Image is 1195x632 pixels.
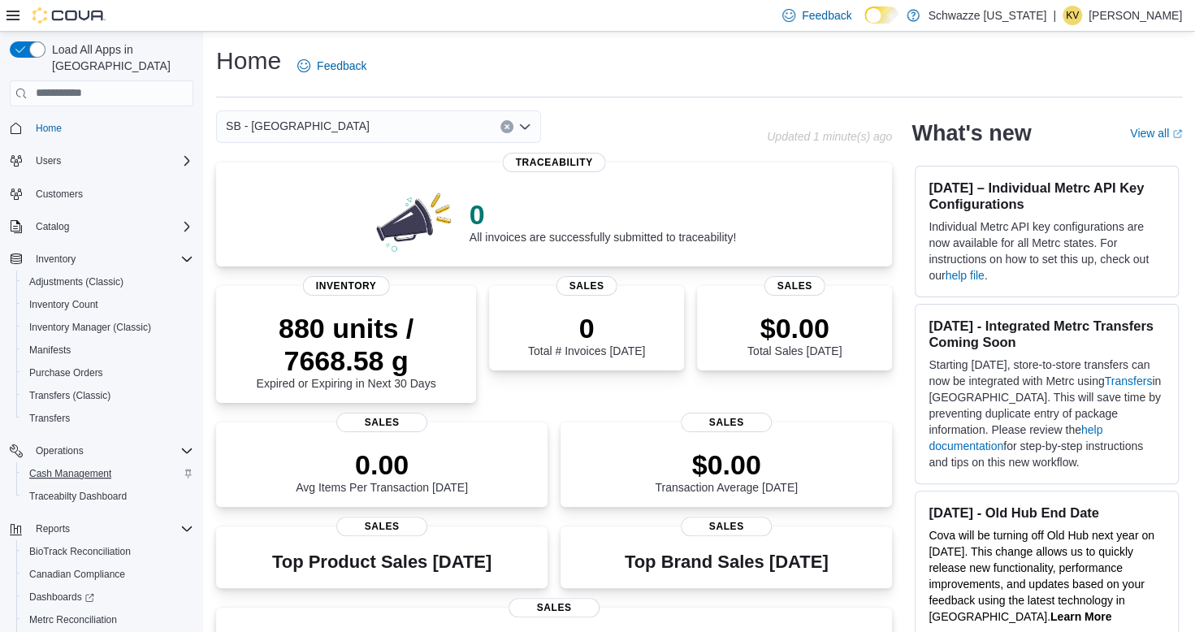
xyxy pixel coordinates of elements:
span: Users [36,154,61,167]
span: Sales [336,413,427,432]
span: Sales [509,598,600,617]
a: Inventory Manager (Classic) [23,318,158,337]
span: Catalog [36,220,69,233]
button: Canadian Compliance [16,563,200,586]
h3: [DATE] - Integrated Metrc Transfers Coming Soon [929,318,1165,350]
span: Transfers (Classic) [23,386,193,405]
h3: [DATE] - Old Hub End Date [929,504,1165,521]
span: BioTrack Reconciliation [23,542,193,561]
a: Home [29,119,68,138]
span: Transfers (Classic) [29,389,110,402]
span: Inventory [36,253,76,266]
p: 880 units / 7668.58 g [229,312,463,377]
button: Cash Management [16,462,200,485]
span: Catalog [29,217,193,236]
button: Users [3,149,200,172]
a: help documentation [929,423,1102,452]
span: Inventory [29,249,193,269]
a: Cash Management [23,464,118,483]
span: Traceabilty Dashboard [29,490,127,503]
button: Operations [3,439,200,462]
p: Updated 1 minute(s) ago [767,130,892,143]
button: Transfers [16,407,200,430]
span: Manifests [29,344,71,357]
span: Sales [681,413,772,432]
span: Operations [36,444,84,457]
p: [PERSON_NAME] [1089,6,1182,25]
a: Dashboards [16,586,200,608]
a: Feedback [291,50,373,82]
span: Customers [29,184,193,204]
button: Catalog [3,215,200,238]
span: Load All Apps in [GEOGRAPHIC_DATA] [45,41,193,74]
button: Adjustments (Classic) [16,271,200,293]
p: | [1053,6,1056,25]
a: Purchase Orders [23,363,110,383]
a: help file [945,269,984,282]
a: Adjustments (Classic) [23,272,130,292]
button: Home [3,116,200,140]
a: Customers [29,184,89,204]
span: Purchase Orders [23,363,193,383]
span: Reports [36,522,70,535]
img: Cova [32,7,106,24]
span: BioTrack Reconciliation [29,545,131,558]
span: Canadian Compliance [23,565,193,584]
div: Total Sales [DATE] [747,312,842,357]
h3: Top Brand Sales [DATE] [625,552,829,572]
button: Users [29,151,67,171]
p: 0.00 [296,448,468,481]
span: Metrc Reconciliation [23,610,193,630]
button: Customers [3,182,200,206]
a: Transfers (Classic) [23,386,117,405]
span: Sales [681,517,772,536]
a: Traceabilty Dashboard [23,487,133,506]
span: Sales [556,276,617,296]
span: Adjustments (Classic) [23,272,193,292]
span: Sales [336,517,427,536]
div: Avg Items Per Transaction [DATE] [296,448,468,494]
div: Expired or Expiring in Next 30 Days [229,312,463,390]
span: KV [1066,6,1079,25]
span: Feedback [802,7,851,24]
span: Dashboards [23,587,193,607]
span: Inventory [303,276,390,296]
button: Manifests [16,339,200,361]
h1: Home [216,45,281,77]
span: Home [29,118,193,138]
a: Transfers [23,409,76,428]
span: Inventory Manager (Classic) [29,321,151,334]
button: Reports [29,519,76,539]
img: 0 [372,188,457,253]
button: Transfers (Classic) [16,384,200,407]
h3: Top Product Sales [DATE] [272,552,491,572]
a: Learn More [1050,610,1111,623]
svg: External link [1172,129,1182,139]
a: Manifests [23,340,77,360]
span: Home [36,122,62,135]
button: Traceabilty Dashboard [16,485,200,508]
span: Traceability [503,153,606,172]
div: All invoices are successfully submitted to traceability! [470,198,736,244]
p: Schwazze [US_STATE] [928,6,1046,25]
span: Users [29,151,193,171]
p: 0 [470,198,736,231]
button: Inventory Manager (Classic) [16,316,200,339]
button: Metrc Reconciliation [16,608,200,631]
a: Metrc Reconciliation [23,610,123,630]
p: 0 [528,312,645,344]
button: Inventory Count [16,293,200,316]
span: Cash Management [29,467,111,480]
button: Inventory [29,249,82,269]
button: Inventory [3,248,200,271]
p: $0.00 [655,448,798,481]
span: Inventory Count [29,298,98,311]
span: Manifests [23,340,193,360]
span: Reports [29,519,193,539]
span: Metrc Reconciliation [29,613,117,626]
button: Reports [3,517,200,540]
span: Dashboards [29,591,94,604]
span: Feedback [317,58,366,74]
